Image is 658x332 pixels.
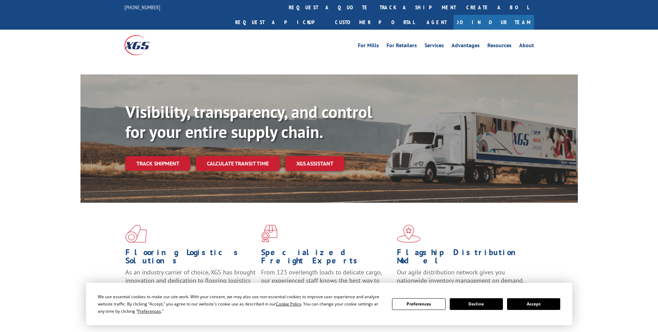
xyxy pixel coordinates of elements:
a: [PHONE_NUMBER] [124,4,160,11]
a: Agent [420,15,454,30]
a: Join Our Team [454,15,534,30]
a: Request a pickup [230,15,330,30]
div: We use essential cookies to make our site work. With your consent, we may also use non-essential ... [98,293,384,315]
h1: Flooring Logistics Solutions [125,248,256,268]
span: Cookie Policy [276,301,301,307]
p: From 123 overlength loads to delicate cargo, our experienced staff knows the best way to move you... [261,268,392,299]
a: About [519,43,534,50]
a: For Mills [358,43,379,50]
h1: Specialized Freight Experts [261,248,392,268]
a: Resources [487,43,512,50]
button: Accept [507,298,560,310]
a: Track shipment [125,156,190,171]
img: xgs-icon-flagship-distribution-model-red [397,225,421,243]
button: Decline [450,298,503,310]
img: xgs-icon-total-supply-chain-intelligence-red [125,225,147,243]
a: XGS ASSISTANT [285,156,344,171]
a: Advantages [451,43,480,50]
a: Services [425,43,444,50]
div: Cookie Consent Prompt [86,283,572,325]
span: Our agile distribution network gives you nationwide inventory management on demand. [397,268,524,284]
a: For Retailers [387,43,417,50]
a: Calculate transit time [196,156,280,171]
b: Visibility, transparency, and control for your entire supply chain. [125,101,372,142]
img: xgs-icon-focused-on-flooring-red [261,225,277,243]
span: Preferences [137,308,161,314]
span: As an industry carrier of choice, XGS has brought innovation and dedication to flooring logistics... [125,268,256,293]
button: Preferences [392,298,445,310]
a: Customer Portal [330,15,420,30]
h1: Flagship Distribution Model [397,248,527,268]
